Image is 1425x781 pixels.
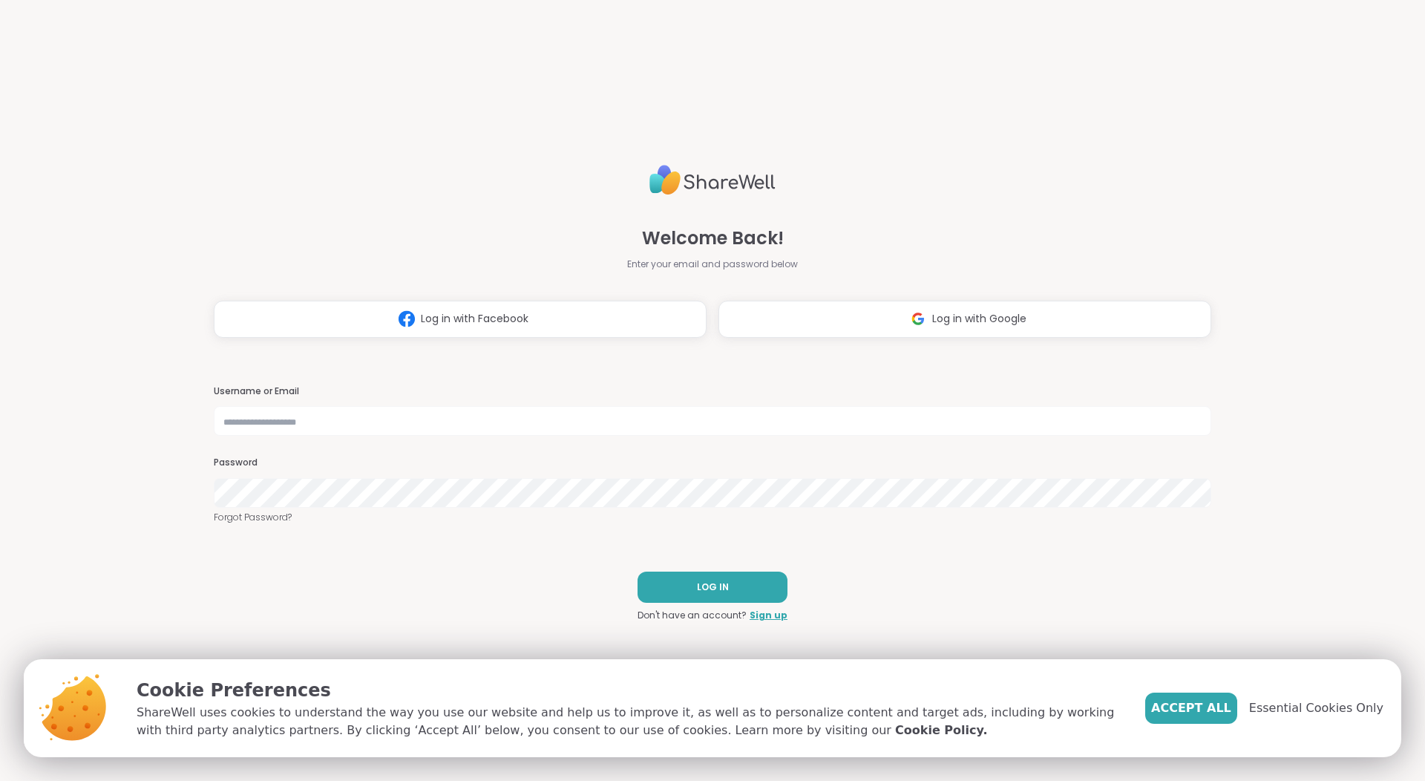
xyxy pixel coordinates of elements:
span: Accept All [1151,699,1231,717]
img: ShareWell Logo [649,159,776,201]
span: LOG IN [697,581,729,594]
span: Log in with Google [932,311,1026,327]
span: Essential Cookies Only [1249,699,1383,717]
button: Accept All [1145,693,1237,724]
button: Log in with Google [718,301,1211,338]
p: Cookie Preferences [137,677,1121,704]
a: Forgot Password? [214,511,1211,524]
img: ShareWell Logomark [393,305,421,333]
span: Welcome Back! [642,225,784,252]
a: Cookie Policy. [895,722,987,739]
span: Log in with Facebook [421,311,528,327]
img: ShareWell Logomark [904,305,932,333]
h3: Password [214,457,1211,469]
p: ShareWell uses cookies to understand the way you use our website and help us to improve it, as we... [137,704,1121,739]
button: Log in with Facebook [214,301,707,338]
span: Enter your email and password below [627,258,798,271]
a: Sign up [750,609,787,622]
span: Don't have an account? [638,609,747,622]
h3: Username or Email [214,385,1211,398]
button: LOG IN [638,572,787,603]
